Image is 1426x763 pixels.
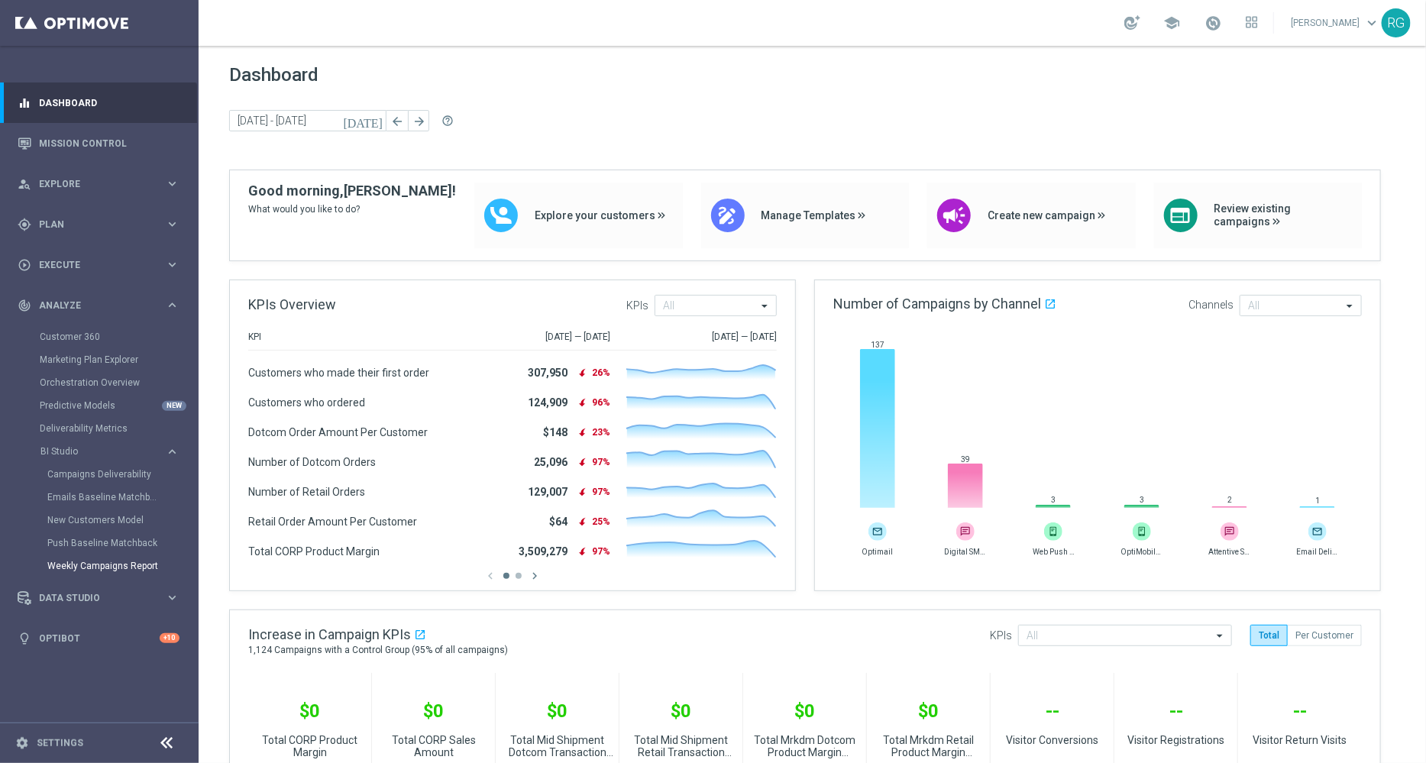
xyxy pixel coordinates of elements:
[18,96,31,110] i: equalizer
[40,394,197,417] div: Predictive Models
[47,486,197,509] div: Emails Baseline Matchback
[18,123,179,163] div: Mission Control
[1382,8,1411,37] div: RG
[18,258,165,272] div: Execute
[40,447,165,456] div: BI Studio
[40,354,159,366] a: Marketing Plan Explorer
[47,537,159,549] a: Push Baseline Matchback
[17,178,180,190] button: person_search Explore keyboard_arrow_right
[17,259,180,271] button: play_circle_outline Execute keyboard_arrow_right
[17,137,180,150] button: Mission Control
[18,591,165,605] div: Data Studio
[18,258,31,272] i: play_circle_outline
[40,417,197,440] div: Deliverability Metrics
[39,618,160,658] a: Optibot
[17,97,180,109] button: equalizer Dashboard
[47,468,159,480] a: Campaigns Deliverability
[1163,15,1180,31] span: school
[40,371,197,394] div: Orchestration Overview
[15,736,29,750] i: settings
[17,299,180,312] button: track_changes Analyze keyboard_arrow_right
[39,260,165,270] span: Execute
[18,218,31,231] i: gps_fixed
[39,123,179,163] a: Mission Control
[39,220,165,229] span: Plan
[39,593,165,603] span: Data Studio
[40,348,197,371] div: Marketing Plan Explorer
[1289,11,1382,34] a: [PERSON_NAME]keyboard_arrow_down
[17,218,180,231] button: gps_fixed Plan keyboard_arrow_right
[165,590,179,605] i: keyboard_arrow_right
[40,447,150,456] span: BI Studio
[18,218,165,231] div: Plan
[165,217,179,231] i: keyboard_arrow_right
[40,440,197,577] div: BI Studio
[40,331,159,343] a: Customer 360
[17,592,180,604] button: Data Studio keyboard_arrow_right
[18,177,165,191] div: Explore
[165,298,179,312] i: keyboard_arrow_right
[47,491,159,503] a: Emails Baseline Matchback
[39,179,165,189] span: Explore
[18,177,31,191] i: person_search
[40,445,180,457] button: BI Studio keyboard_arrow_right
[162,401,186,411] div: NEW
[1363,15,1380,31] span: keyboard_arrow_down
[18,299,31,312] i: track_changes
[17,632,180,645] button: lightbulb Optibot +10
[160,633,179,643] div: +10
[47,532,197,554] div: Push Baseline Matchback
[165,445,179,459] i: keyboard_arrow_right
[47,560,159,572] a: Weekly Campaigns Report
[18,299,165,312] div: Analyze
[47,463,197,486] div: Campaigns Deliverability
[47,514,159,526] a: New Customers Model
[18,618,179,658] div: Optibot
[40,399,159,412] a: Predictive Models
[165,257,179,272] i: keyboard_arrow_right
[37,739,83,748] a: Settings
[40,422,159,435] a: Deliverability Metrics
[18,632,31,645] i: lightbulb
[47,554,197,577] div: Weekly Campaigns Report
[40,325,197,348] div: Customer 360
[39,82,179,123] a: Dashboard
[39,301,165,310] span: Analyze
[40,377,159,389] a: Orchestration Overview
[165,176,179,191] i: keyboard_arrow_right
[47,509,197,532] div: New Customers Model
[18,82,179,123] div: Dashboard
